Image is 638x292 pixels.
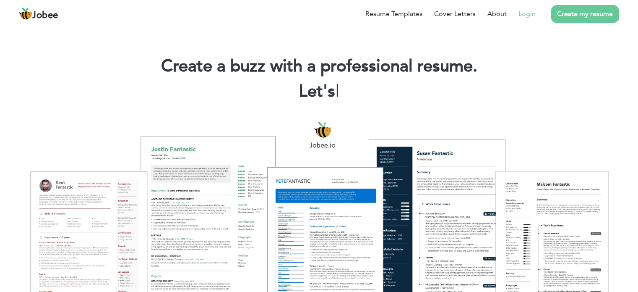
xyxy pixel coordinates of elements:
[19,7,58,21] a: Jobee
[336,80,339,103] span: |
[434,9,476,19] a: Cover Letters
[518,9,536,19] a: Login
[13,55,625,77] h1: Create a buzz with a professional resume.
[13,81,625,103] h2: Let's
[32,11,58,20] span: Jobee
[19,7,32,21] img: jobee.io
[487,9,507,19] a: About
[365,9,422,19] a: Resume Templates
[551,5,619,23] a: Create my resume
